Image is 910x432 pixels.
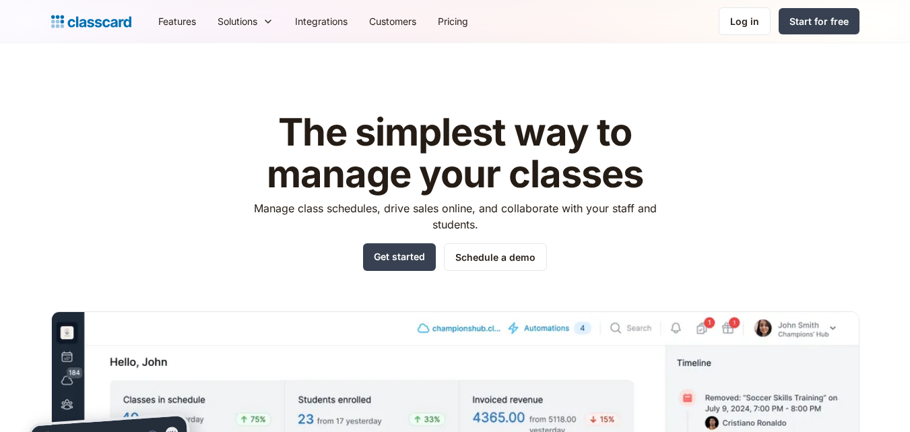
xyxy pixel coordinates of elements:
a: Schedule a demo [444,243,547,271]
a: Integrations [284,6,358,36]
a: Pricing [427,6,479,36]
p: Manage class schedules, drive sales online, and collaborate with your staff and students. [241,200,669,233]
div: Log in [730,14,759,28]
a: home [51,12,131,31]
div: Start for free [789,14,849,28]
a: Get started [363,243,436,271]
h1: The simplest way to manage your classes [241,112,669,195]
a: Start for free [779,8,859,34]
div: Solutions [207,6,284,36]
a: Features [148,6,207,36]
a: Customers [358,6,427,36]
a: Log in [719,7,771,35]
div: Solutions [218,14,257,28]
